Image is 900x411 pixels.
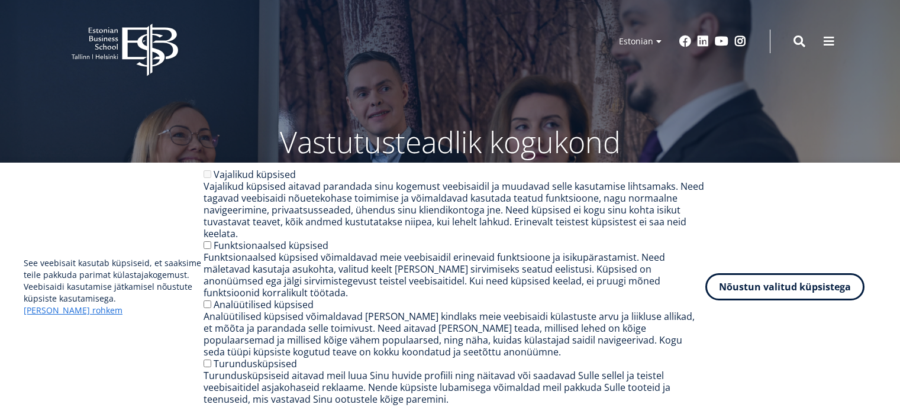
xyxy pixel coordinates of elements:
p: See veebisait kasutab küpsiseid, et saaksime teile pakkuda parimat külastajakogemust. Veebisaidi ... [24,257,204,316]
a: Instagram [734,35,746,47]
a: Youtube [715,35,728,47]
a: [PERSON_NAME] rohkem [24,305,122,316]
label: Turundusküpsised [214,357,297,370]
label: Analüütilised küpsised [214,298,314,311]
p: Vastutusteadlik kogukond [137,124,764,160]
label: Funktsionaalsed küpsised [214,239,328,252]
a: Linkedin [697,35,709,47]
div: Analüütilised küpsised võimaldavad [PERSON_NAME] kindlaks meie veebisaidi külastuste arvu ja liik... [204,310,705,358]
a: Facebook [679,35,691,47]
div: Vajalikud küpsised aitavad parandada sinu kogemust veebisaidil ja muudavad selle kasutamise lihts... [204,180,705,240]
div: Turundusküpsiseid aitavad meil luua Sinu huvide profiili ning näitavad või saadavad Sulle sellel ... [204,370,705,405]
button: Nõustun valitud küpsistega [705,273,864,300]
label: Vajalikud küpsised [214,168,296,181]
div: Funktsionaalsed küpsised võimaldavad meie veebisaidil erinevaid funktsioone ja isikupärastamist. ... [204,251,705,299]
